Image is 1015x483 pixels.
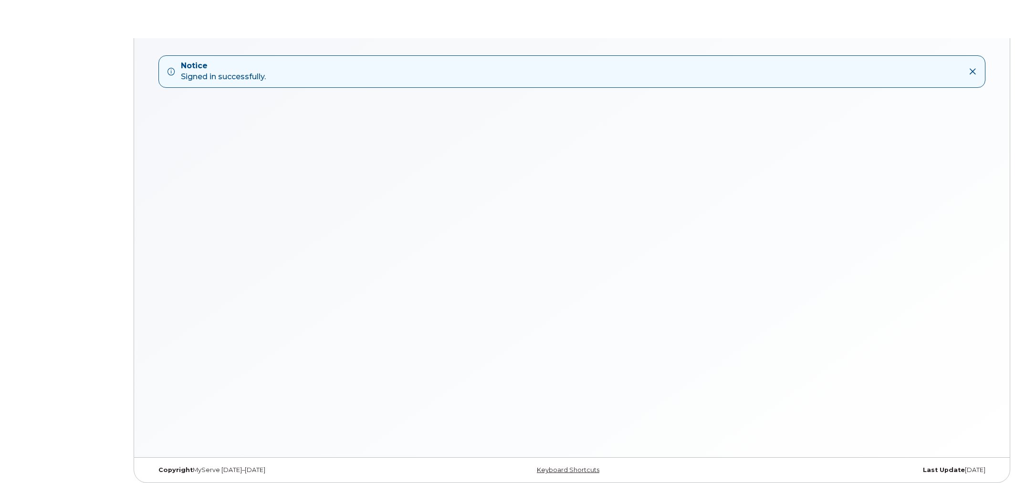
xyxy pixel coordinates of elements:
[181,61,266,83] div: Signed in successfully.
[181,61,266,72] strong: Notice
[923,466,965,473] strong: Last Update
[151,466,432,474] div: MyServe [DATE]–[DATE]
[537,466,599,473] a: Keyboard Shortcuts
[158,466,193,473] strong: Copyright
[712,466,993,474] div: [DATE]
